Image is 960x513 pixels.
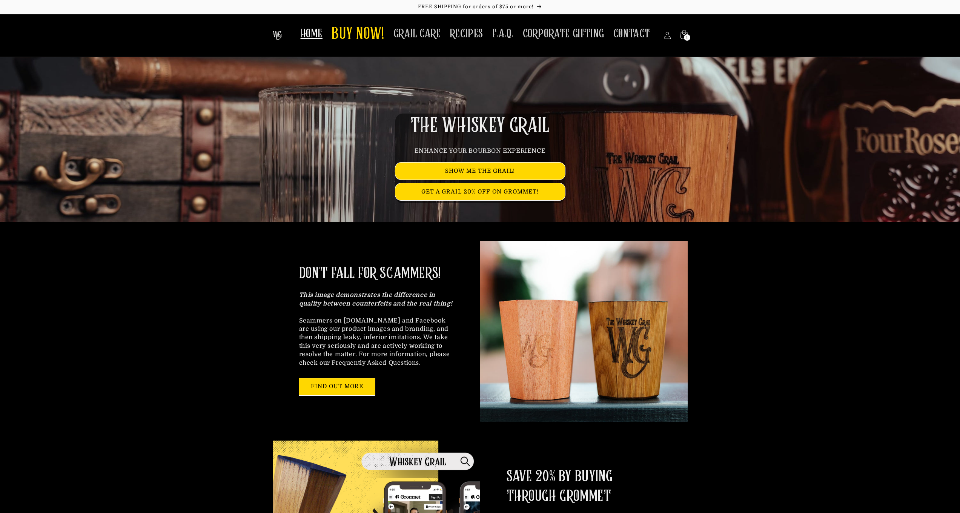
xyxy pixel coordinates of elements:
[301,26,323,41] span: HOME
[395,183,565,200] a: GET A GRAIL 20% OFF ON GROMMET!
[523,26,604,41] span: CORPORATE GIFTING
[686,34,688,41] span: 1
[613,26,650,41] span: CONTACT
[273,31,282,40] img: The Whiskey Grail
[450,26,483,41] span: RECIPES
[609,22,655,46] a: CONTACT
[296,22,327,46] a: HOME
[507,467,661,506] h2: SAVE 20% BY BUYING THROUGH GROMMET
[327,20,389,49] a: BUY NOW!
[389,22,445,46] a: GRAIL CARE
[492,26,514,41] span: F.A.Q.
[518,22,609,46] a: CORPORATE GIFTING
[299,378,375,395] a: FIND OUT MORE
[299,264,441,283] h2: DON'T FALL FOR SCAMMERS!
[8,4,952,10] p: FREE SHIPPING for orders of $75 or more!
[393,26,441,41] span: GRAIL CARE
[332,24,384,45] span: BUY NOW!
[410,116,549,136] span: THE WHISKEY GRAIL
[299,291,454,367] p: Scammers on [DOMAIN_NAME] and Facebook are using our product images and branding, and then shippi...
[299,292,453,307] strong: This image demonstrates the difference in quality between counterfeits and the real thing!
[415,147,546,154] span: ENHANCE YOUR BOURBON EXPERIENCE
[488,22,518,46] a: F.A.Q.
[445,22,488,46] a: RECIPES
[395,163,565,180] a: SHOW ME THE GRAIL!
